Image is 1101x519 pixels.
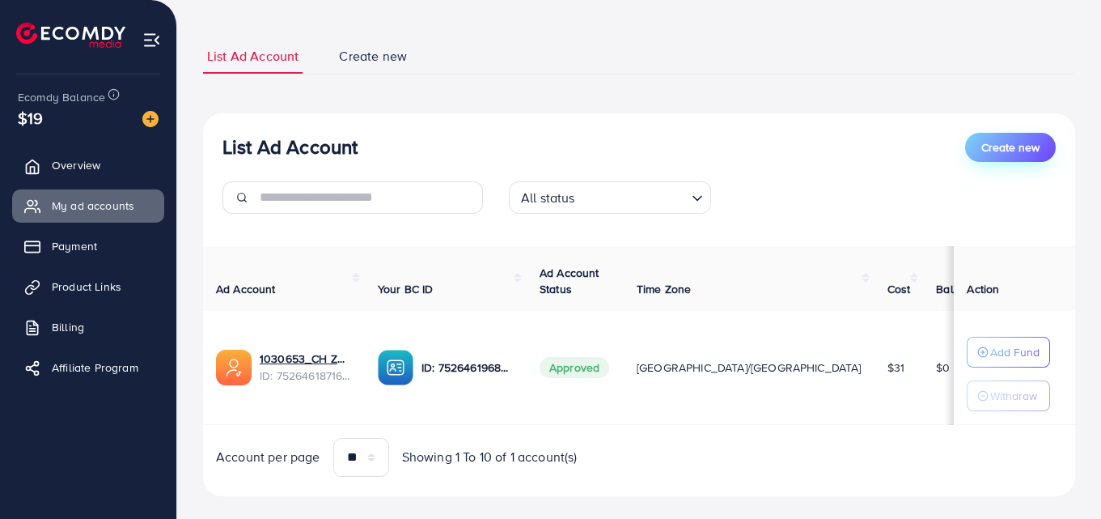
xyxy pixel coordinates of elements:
[887,281,911,297] span: Cost
[580,183,685,210] input: Search for option
[936,281,979,297] span: Balance
[142,31,161,49] img: menu
[207,47,299,66] span: List Ad Account
[52,238,97,254] span: Payment
[52,359,138,376] span: Affiliate Program
[540,265,599,297] span: Ad Account Status
[52,198,134,214] span: My ad accounts
[12,189,164,222] a: My ad accounts
[981,139,1040,155] span: Create new
[339,47,407,66] span: Create new
[965,133,1056,162] button: Create new
[540,357,609,378] span: Approved
[52,279,121,295] span: Product Links
[216,281,276,297] span: Ad Account
[402,448,578,466] span: Showing 1 To 10 of 1 account(s)
[967,337,1050,368] button: Add Fund
[967,281,999,297] span: Action
[887,359,904,376] span: $31
[216,350,252,385] img: ic-ads-acc.e4c84228.svg
[16,23,125,48] img: logo
[990,386,1037,406] p: Withdraw
[637,281,691,297] span: Time Zone
[12,270,164,303] a: Product Links
[12,311,164,343] a: Billing
[637,359,862,376] span: [GEOGRAPHIC_DATA]/[GEOGRAPHIC_DATA]
[142,111,159,127] img: image
[936,359,950,376] span: $0
[12,230,164,262] a: Payment
[421,358,514,377] p: ID: 7526461968945938450
[260,368,352,384] span: ID: 7526461871638134792
[216,448,320,466] span: Account per page
[1032,446,1089,507] iframe: Chat
[222,135,358,159] h3: List Ad Account
[260,351,352,367] a: 1030653_CH ZUBAIR_1752391186987
[52,319,84,335] span: Billing
[52,157,100,173] span: Overview
[18,106,43,130] span: $19
[12,351,164,384] a: Affiliate Program
[967,381,1050,411] button: Withdraw
[260,351,352,384] div: <span class='underline'>1030653_CH ZUBAIR_1752391186987</span></br>7526461871638134792
[378,281,434,297] span: Your BC ID
[509,181,711,214] div: Search for option
[18,89,105,105] span: Ecomdy Balance
[518,186,578,210] span: All status
[378,350,413,385] img: ic-ba-acc.ded83a64.svg
[12,149,164,181] a: Overview
[990,342,1040,362] p: Add Fund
